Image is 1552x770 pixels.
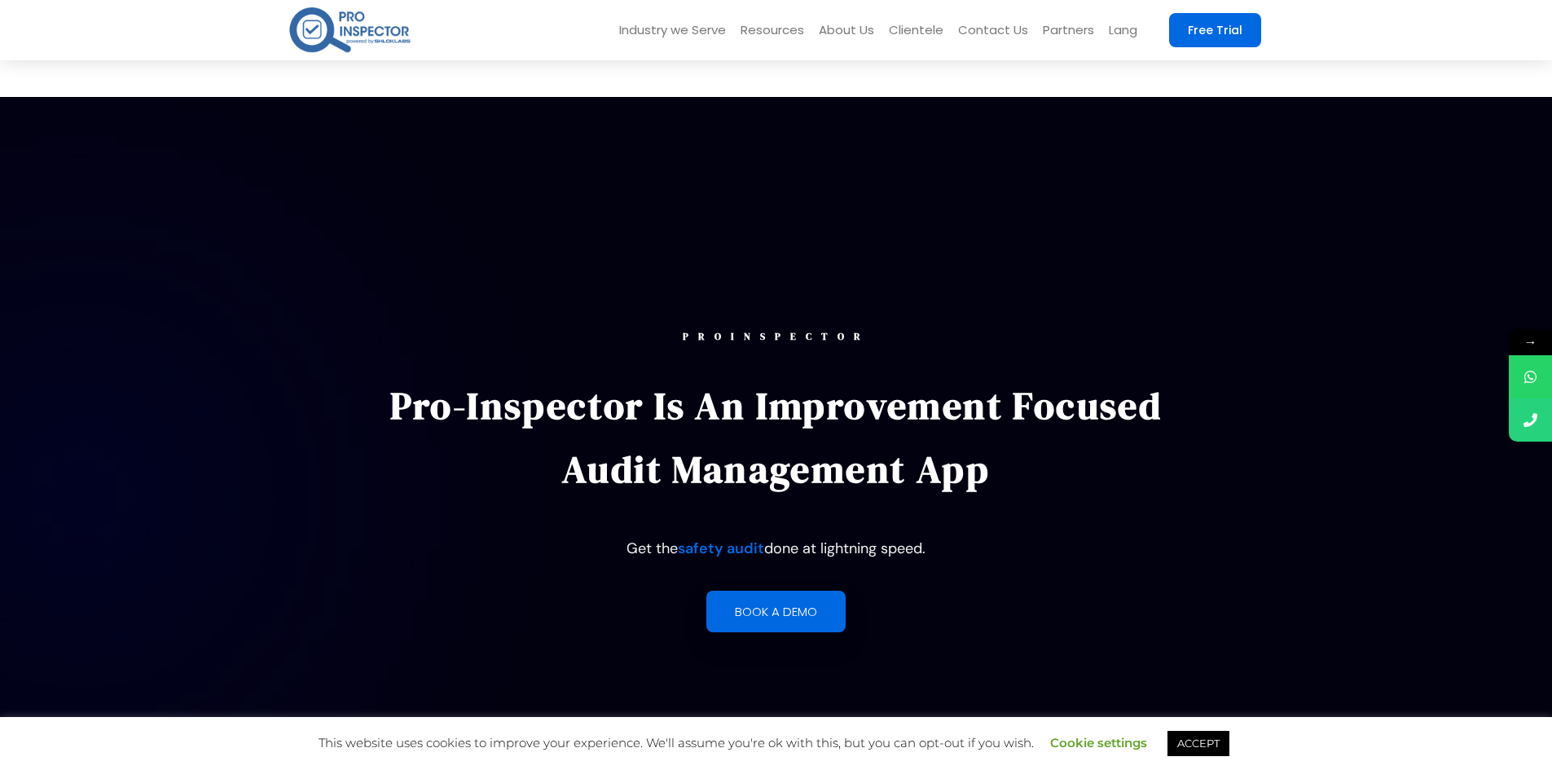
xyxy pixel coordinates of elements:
[678,539,764,558] a: safety audit
[706,591,846,632] a: Book a demo
[367,534,1186,563] p: Get the done at lightning speed.
[367,332,1186,341] div: PROINSPECTOR
[1509,329,1552,355] span: →
[735,605,817,618] span: Book a demo
[319,735,1233,750] span: This website uses cookies to improve your experience. We'll assume you're ok with this, but you c...
[1167,731,1229,756] a: ACCEPT
[1188,24,1242,36] span: Free Trial
[1050,735,1147,750] a: Cookie settings
[367,374,1186,501] p: Pro-Inspector is an improvement focused audit management app
[1169,13,1261,47] a: Free Trial
[288,4,412,55] img: pro-inspector-logo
